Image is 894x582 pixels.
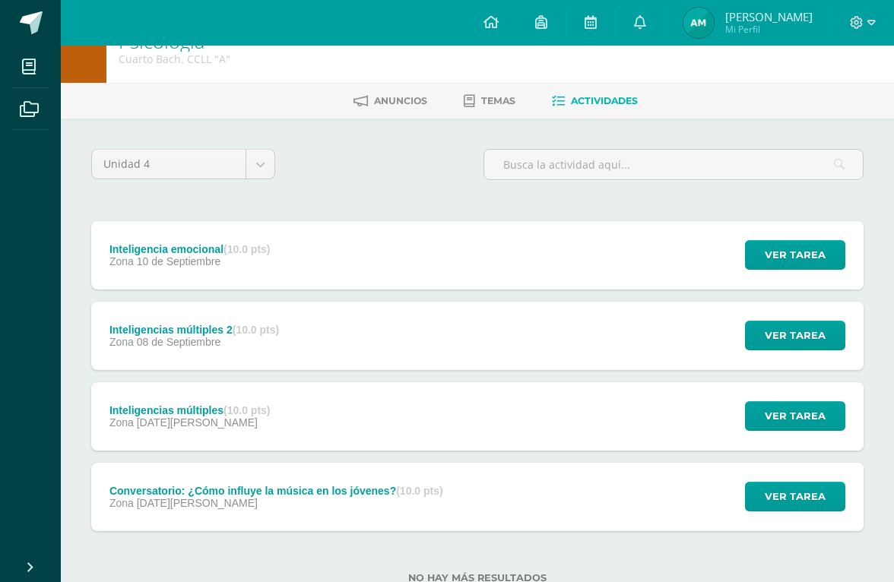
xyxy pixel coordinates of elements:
span: Mi Perfil [725,23,813,36]
a: Anuncios [353,89,427,113]
span: [DATE][PERSON_NAME] [137,497,258,509]
div: Inteligencias múltiples 2 [109,324,279,336]
div: Inteligencia emocional [109,243,271,255]
span: Ver tarea [765,402,826,430]
span: Zona [109,497,134,509]
span: Unidad 4 [103,150,234,179]
span: Zona [109,416,134,429]
span: Ver tarea [765,321,826,350]
div: Conversatorio: ¿Cómo influye la música en los jóvenes? [109,485,443,497]
span: Temas [481,95,515,106]
span: Zona [109,336,134,348]
a: Temas [464,89,515,113]
span: [DATE][PERSON_NAME] [137,416,258,429]
img: 5aff8107e2743b95bcacb5259c68ceb2.png [683,8,714,38]
div: Inteligencias múltiples [109,404,271,416]
strong: (10.0 pts) [223,243,270,255]
strong: (10.0 pts) [396,485,442,497]
span: Ver tarea [765,241,826,269]
button: Ver tarea [745,401,845,431]
span: 10 de Septiembre [137,255,221,267]
button: Ver tarea [745,482,845,511]
button: Ver tarea [745,321,845,350]
a: Actividades [552,89,638,113]
div: Cuarto Bach. CCLL 'A' [119,52,230,66]
span: Ver tarea [765,482,826,511]
strong: (10.0 pts) [223,404,270,416]
span: Zona [109,255,134,267]
span: Actividades [571,95,638,106]
a: Unidad 4 [92,150,274,179]
span: Anuncios [374,95,427,106]
span: 08 de Septiembre [137,336,221,348]
strong: (10.0 pts) [233,324,279,336]
span: [PERSON_NAME] [725,9,813,24]
button: Ver tarea [745,240,845,270]
input: Busca la actividad aquí... [484,150,863,179]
